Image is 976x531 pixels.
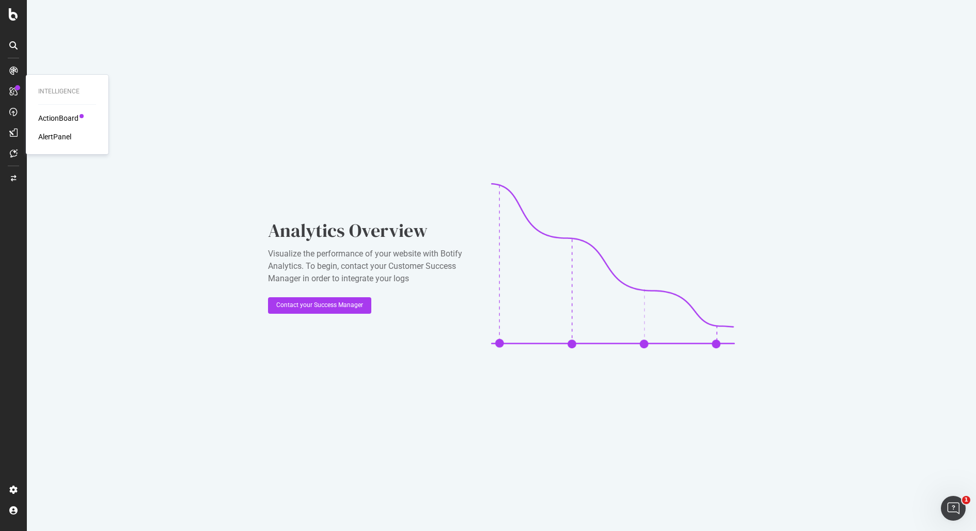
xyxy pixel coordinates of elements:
a: AlertPanel [38,132,71,142]
img: CaL_T18e.png [491,183,735,348]
div: Contact your Success Manager [276,301,363,310]
span: 1 [962,496,970,504]
button: Contact your Success Manager [268,297,371,314]
div: Intelligence [38,87,96,96]
div: Analytics Overview [268,218,475,244]
a: ActionBoard [38,113,78,123]
div: Visualize the performance of your website with Botify Analytics. To begin, contact your Customer ... [268,248,475,285]
iframe: Intercom live chat [941,496,966,521]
